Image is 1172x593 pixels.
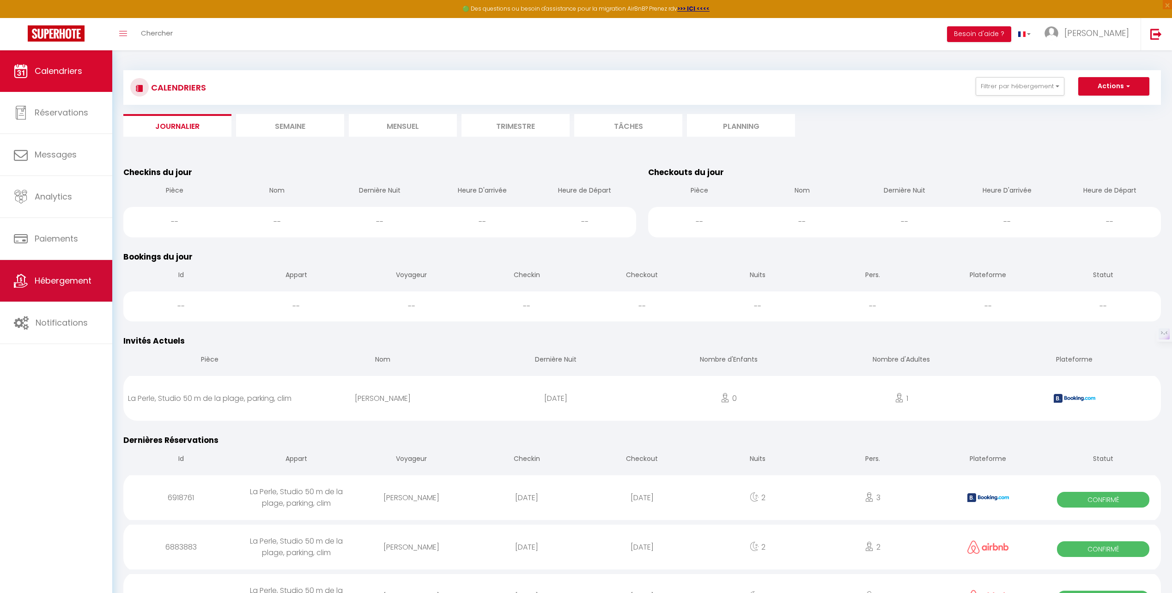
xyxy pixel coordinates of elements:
[35,149,77,160] span: Messages
[815,291,930,321] div: --
[815,532,930,562] div: 2
[853,178,956,205] th: Dernière Nuit
[751,178,853,205] th: Nom
[239,526,354,568] div: La Perle, Studio 50 m de la plage, parking, clim
[328,178,431,205] th: Dernière Nuit
[296,347,469,374] th: Nom
[584,483,700,513] div: [DATE]
[677,5,710,12] a: >>> ICI <<<<
[967,540,1009,554] img: airbnb2.png
[123,167,192,178] span: Checkins du jour
[976,77,1064,96] button: Filtrer par hébergement
[700,447,815,473] th: Nuits
[354,483,469,513] div: [PERSON_NAME]
[956,207,1058,237] div: --
[123,532,239,562] div: 6883883
[123,207,226,237] div: --
[815,263,930,289] th: Pers.
[700,532,815,562] div: 2
[534,207,636,237] div: --
[642,383,815,413] div: 0
[1064,27,1129,39] span: [PERSON_NAME]
[930,447,1046,473] th: Plateforme
[239,477,354,518] div: La Perle, Studio 50 m de la plage, parking, clim
[930,263,1046,289] th: Plateforme
[700,263,815,289] th: Nuits
[1038,18,1141,50] a: ... [PERSON_NAME]
[751,207,853,237] div: --
[642,347,815,374] th: Nombre d'Enfants
[296,383,469,413] div: [PERSON_NAME]
[123,435,219,446] span: Dernières Réservations
[1054,394,1095,403] img: booking2.png
[226,178,328,205] th: Nom
[469,263,585,289] th: Checkin
[149,77,206,98] h3: CALENDRIERS
[648,178,751,205] th: Pièce
[239,291,354,321] div: --
[648,167,724,178] span: Checkouts du jour
[574,114,682,137] li: Tâches
[584,447,700,473] th: Checkout
[123,335,185,346] span: Invités Actuels
[947,26,1011,42] button: Besoin d'aide ?
[534,178,636,205] th: Heure de Départ
[431,207,534,237] div: --
[123,251,193,262] span: Bookings du jour
[853,207,956,237] div: --
[469,447,585,473] th: Checkin
[354,263,469,289] th: Voyageur
[584,263,700,289] th: Checkout
[584,532,700,562] div: [DATE]
[431,178,534,205] th: Heure D'arrivée
[349,114,457,137] li: Mensuel
[956,178,1058,205] th: Heure D'arrivée
[1057,541,1149,557] span: Confirmé
[134,18,180,50] a: Chercher
[354,291,469,321] div: --
[354,532,469,562] div: [PERSON_NAME]
[1058,207,1161,237] div: --
[123,178,226,205] th: Pièce
[469,291,585,321] div: --
[584,291,700,321] div: --
[815,383,988,413] div: 1
[123,447,239,473] th: Id
[1045,263,1161,289] th: Statut
[328,207,431,237] div: --
[988,347,1161,374] th: Plateforme
[1045,447,1161,473] th: Statut
[141,28,173,38] span: Chercher
[1045,291,1161,321] div: --
[236,114,344,137] li: Semaine
[462,114,570,137] li: Trimestre
[815,347,988,374] th: Nombre d'Adultes
[469,383,642,413] div: [DATE]
[815,483,930,513] div: 3
[469,347,642,374] th: Dernière Nuit
[226,207,328,237] div: --
[35,107,88,118] span: Réservations
[239,447,354,473] th: Appart
[700,291,815,321] div: --
[35,275,91,286] span: Hébergement
[123,347,296,374] th: Pièce
[28,25,85,42] img: Super Booking
[239,263,354,289] th: Appart
[354,447,469,473] th: Voyageur
[1058,178,1161,205] th: Heure de Départ
[35,191,72,202] span: Analytics
[967,493,1009,502] img: booking2.png
[1078,77,1149,96] button: Actions
[123,263,239,289] th: Id
[1150,28,1162,40] img: logout
[700,483,815,513] div: 2
[123,383,296,413] div: La Perle, Studio 50 m de la plage, parking, clim
[35,233,78,244] span: Paiements
[1057,492,1149,508] span: Confirmé
[1044,26,1058,40] img: ...
[123,483,239,513] div: 6918761
[687,114,795,137] li: Planning
[469,483,585,513] div: [DATE]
